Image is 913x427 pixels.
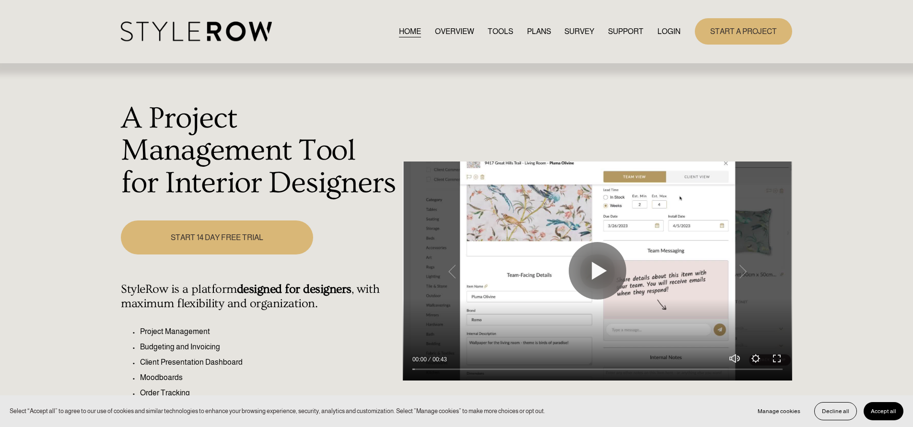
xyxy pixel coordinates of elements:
span: Manage cookies [758,408,800,415]
a: TOOLS [488,25,513,38]
button: Manage cookies [750,402,808,420]
button: Decline all [814,402,857,420]
p: Moodboards [140,372,398,383]
a: HOME [399,25,421,38]
a: PLANS [527,25,551,38]
p: Project Management [140,326,398,337]
h4: StyleRow is a platform , with maximum flexibility and organization. [121,282,398,311]
div: Duration [429,355,449,364]
span: SUPPORT [608,26,644,37]
a: folder dropdown [608,25,644,38]
a: OVERVIEW [435,25,474,38]
span: Decline all [822,408,849,415]
h1: A Project Management Tool for Interior Designers [121,103,398,200]
a: START 14 DAY FREE TRIAL [121,220,313,254]
p: Select “Accept all” to agree to our use of cookies and similar technologies to enhance your brows... [10,406,545,415]
a: START A PROJECT [695,18,792,45]
span: Accept all [871,408,896,415]
strong: designed for designers [237,282,351,296]
div: Current time [412,355,429,364]
button: Play [569,242,626,300]
button: Accept all [864,402,903,420]
p: Order Tracking [140,387,398,399]
p: Client Presentation Dashboard [140,357,398,368]
input: Seek [412,366,783,372]
a: SURVEY [564,25,594,38]
img: StyleRow [121,22,272,41]
a: LOGIN [657,25,680,38]
p: Budgeting and Invoicing [140,341,398,353]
